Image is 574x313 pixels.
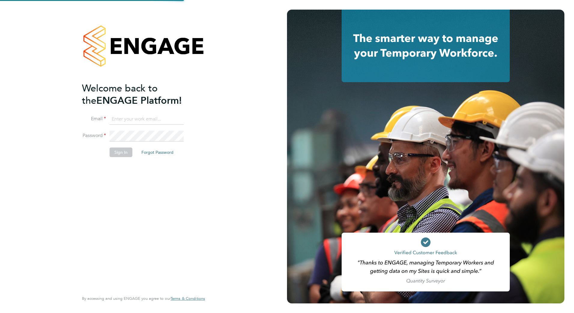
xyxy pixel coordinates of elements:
span: By accessing and using ENGAGE you agree to our [82,296,205,301]
button: Sign In [110,148,132,157]
input: Enter your work email... [110,114,184,125]
h2: ENGAGE Platform! [82,82,199,107]
button: Forgot Password [137,148,178,157]
span: Terms & Conditions [171,296,205,301]
a: Terms & Conditions [171,296,205,301]
span: Welcome back to the [82,82,158,106]
label: Email [82,116,106,122]
label: Password [82,133,106,139]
